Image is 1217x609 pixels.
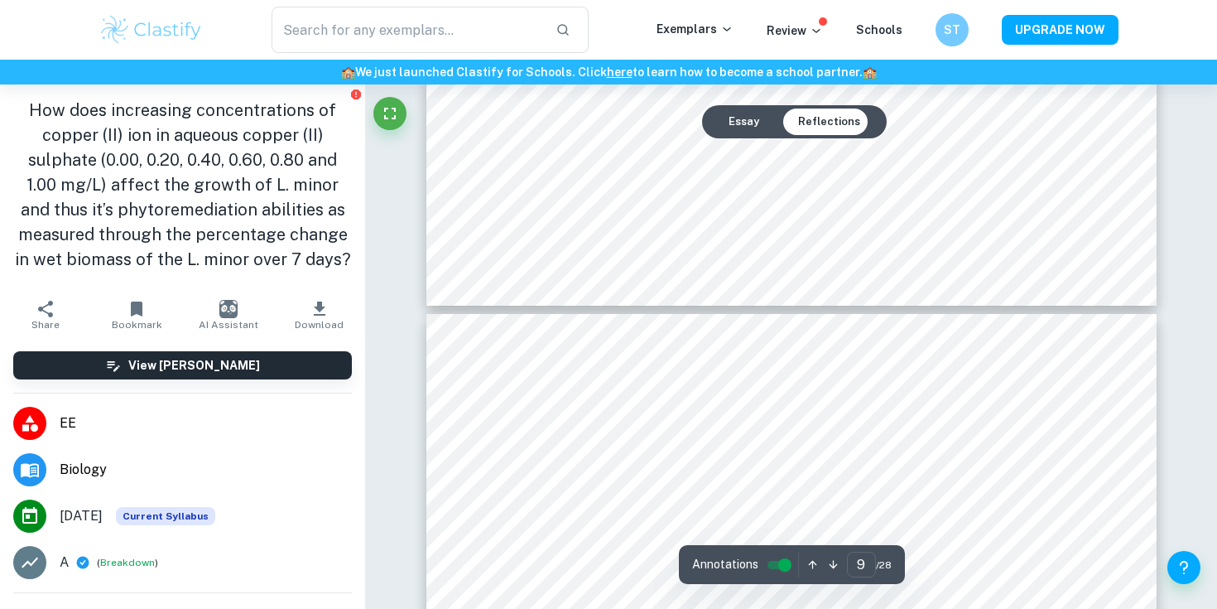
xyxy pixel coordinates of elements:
h1: How does increasing concentrations of copper (II) ion in aqueous copper (II) sulphate (0.00, 0.20... [13,98,352,272]
div: This exemplar is based on the current syllabus. Feel free to refer to it for inspiration/ideas wh... [116,507,215,525]
p: A [60,553,69,573]
button: Download [274,292,365,338]
button: Fullscreen [373,97,406,130]
span: Current Syllabus [116,507,215,525]
button: ST [936,13,969,46]
h6: We just launched Clastify for Schools. Click to learn how to become a school partner. [3,63,1214,81]
p: Exemplars [657,20,734,38]
span: / 28 [876,558,892,573]
span: EE [60,413,352,433]
span: Biology [60,460,352,480]
span: 🏫 [341,65,355,79]
button: Essay [715,109,772,135]
span: Annotations [692,556,758,573]
button: Breakdown [100,555,155,570]
button: AI Assistant [183,292,274,338]
h6: View [PERSON_NAME] [128,356,260,375]
a: Schools [856,23,902,36]
button: Reflections [785,109,873,135]
button: Report issue [349,88,362,100]
span: 🏫 [863,65,877,79]
button: Help and Feedback [1167,551,1200,584]
input: Search for any exemplars... [272,7,542,53]
span: ( ) [97,555,158,571]
img: AI Assistant [219,300,238,318]
span: AI Assistant [199,319,258,331]
p: Review [767,22,823,40]
span: [DATE] [60,506,103,526]
a: here [607,65,633,79]
span: Share [31,319,60,331]
button: UPGRADE NOW [1002,15,1118,45]
span: Bookmark [112,319,162,331]
span: Download [295,319,344,331]
img: Clastify logo [99,13,204,46]
button: View [PERSON_NAME] [13,351,352,379]
button: Bookmark [91,292,182,338]
h6: ST [943,21,962,39]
